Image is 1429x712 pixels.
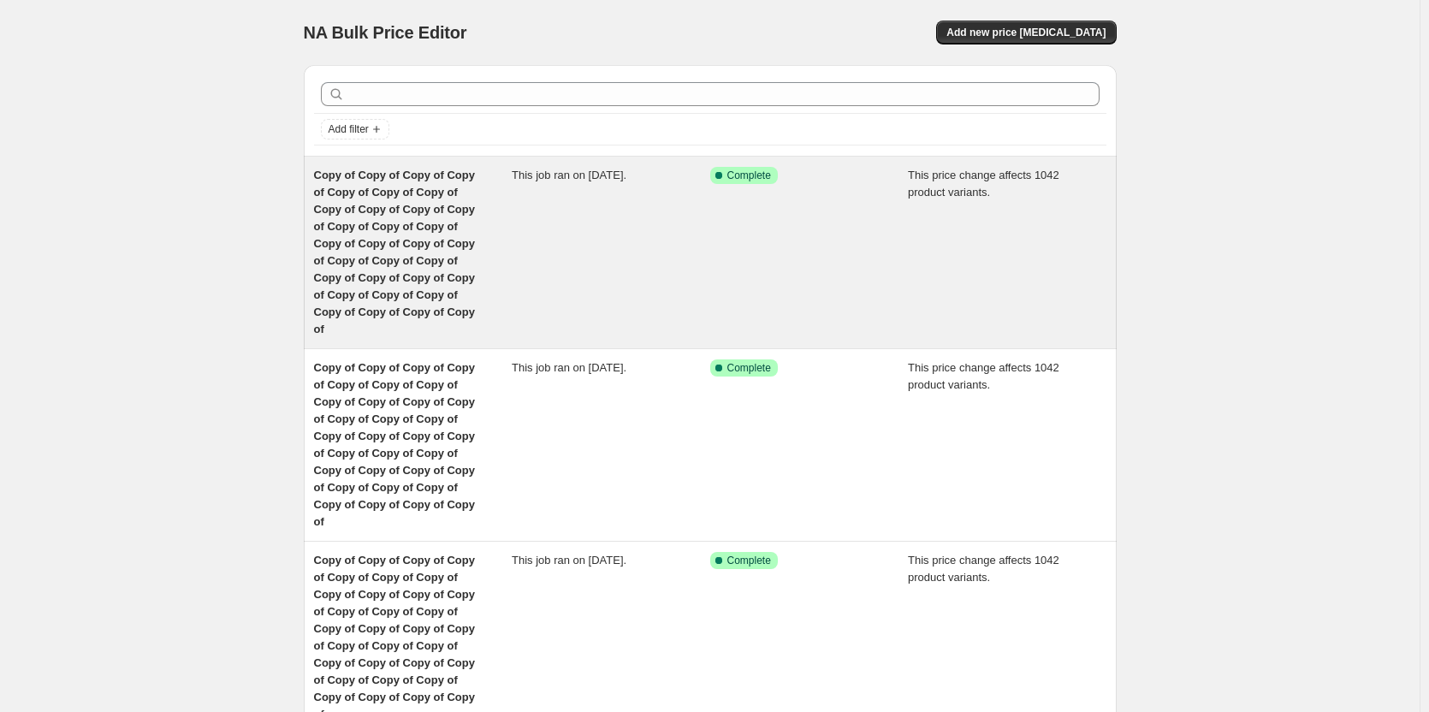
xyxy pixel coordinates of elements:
[908,361,1059,391] span: This price change affects 1042 product variants.
[727,554,771,567] span: Complete
[936,21,1116,44] button: Add new price [MEDICAL_DATA]
[314,169,475,335] span: Copy of Copy of Copy of Copy of Copy of Copy of Copy of Copy of Copy of Copy of Copy of Copy of C...
[727,169,771,182] span: Complete
[304,23,467,42] span: NA Bulk Price Editor
[314,361,475,528] span: Copy of Copy of Copy of Copy of Copy of Copy of Copy of Copy of Copy of Copy of Copy of Copy of C...
[512,361,626,374] span: This job ran on [DATE].
[908,554,1059,584] span: This price change affects 1042 product variants.
[908,169,1059,199] span: This price change affects 1042 product variants.
[329,122,369,136] span: Add filter
[321,119,389,139] button: Add filter
[727,361,771,375] span: Complete
[512,554,626,567] span: This job ran on [DATE].
[512,169,626,181] span: This job ran on [DATE].
[946,26,1106,39] span: Add new price [MEDICAL_DATA]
